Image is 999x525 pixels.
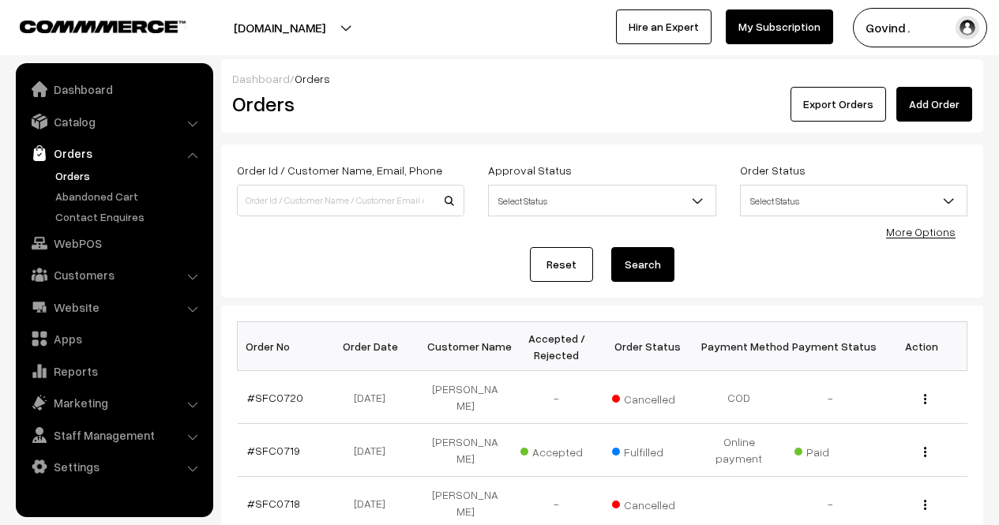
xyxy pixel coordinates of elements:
h2: Orders [232,92,463,116]
a: Orders [51,167,208,184]
button: Export Orders [791,87,886,122]
th: Order No [238,322,329,371]
img: Menu [924,394,926,404]
div: / [232,70,972,87]
td: [DATE] [329,424,420,477]
a: Abandoned Cart [51,188,208,204]
a: Add Order [896,87,972,122]
a: Website [20,293,208,321]
button: [DOMAIN_NAME] [178,8,381,47]
span: Cancelled [612,493,691,513]
span: Paid [794,440,873,460]
a: Reports [20,357,208,385]
a: Dashboard [20,75,208,103]
a: Staff Management [20,421,208,449]
td: COD [693,371,785,424]
a: My Subscription [726,9,833,44]
th: Order Date [329,322,420,371]
img: COMMMERCE [20,21,186,32]
span: Select Status [741,187,967,215]
a: #SFC0720 [247,391,303,404]
a: Marketing [20,388,208,417]
td: - [785,371,877,424]
a: #SFC0718 [247,497,300,510]
label: Approval Status [488,162,572,178]
span: Cancelled [612,387,691,407]
th: Action [876,322,967,371]
button: Search [611,247,674,282]
img: user [956,16,979,39]
span: Select Status [489,187,715,215]
span: Select Status [740,185,967,216]
td: [PERSON_NAME] [420,371,512,424]
a: Contact Enquires [51,208,208,225]
button: Govind . [853,8,987,47]
th: Payment Method [693,322,785,371]
a: Apps [20,324,208,353]
td: Online payment [693,424,785,477]
label: Order Id / Customer Name, Email, Phone [237,162,442,178]
a: Catalog [20,107,208,136]
th: Accepted / Rejected [511,322,603,371]
a: WebPOS [20,229,208,257]
span: Select Status [488,185,715,216]
a: More Options [886,225,956,238]
td: [DATE] [329,371,420,424]
a: #SFC0719 [247,444,300,457]
a: Dashboard [232,72,290,85]
th: Order Status [603,322,694,371]
img: Menu [924,447,926,457]
span: Accepted [520,440,599,460]
span: Orders [295,72,330,85]
th: Customer Name [420,322,512,371]
th: Payment Status [785,322,877,371]
img: Menu [924,500,926,510]
a: Orders [20,139,208,167]
label: Order Status [740,162,806,178]
a: Hire an Expert [616,9,712,44]
a: Customers [20,261,208,289]
span: Fulfilled [612,440,691,460]
a: Reset [530,247,593,282]
input: Order Id / Customer Name / Customer Email / Customer Phone [237,185,464,216]
td: - [511,371,603,424]
a: COMMMERCE [20,16,158,35]
a: Settings [20,452,208,481]
td: [PERSON_NAME] [420,424,512,477]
